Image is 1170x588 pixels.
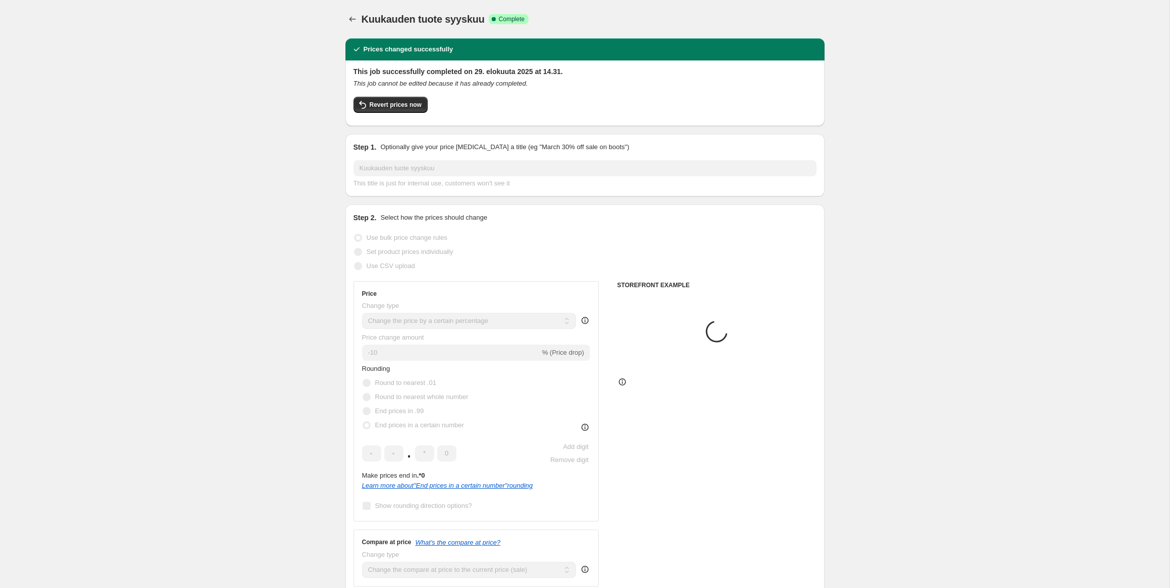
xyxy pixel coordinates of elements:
[367,262,415,270] span: Use CSV upload
[406,445,412,462] span: .
[362,551,399,558] span: Change type
[415,445,434,462] input: ﹡
[362,302,399,309] span: Change type
[362,14,485,25] span: Kuukauden tuote syyskuu
[362,290,377,298] h3: Price
[354,213,377,223] h2: Step 2.
[354,67,816,77] h2: This job successfully completed on 29. elokuuta 2025 at 14.31.
[375,502,472,509] span: Show rounding direction options?
[367,234,447,241] span: Use bulk price change rules
[437,445,456,462] input: ﹡
[375,379,436,386] span: Round to nearest .01
[354,179,510,187] span: This title is just for internal use, customers won't see it
[580,315,590,325] div: help
[354,142,377,152] h2: Step 1.
[354,97,428,113] button: Revert prices now
[362,482,533,489] a: Learn more about"End prices in a certain number"rounding
[580,564,590,574] div: help
[375,421,464,429] span: End prices in a certain number
[362,482,533,489] i: Learn more about " End prices in a certain number " rounding
[617,281,816,289] h6: STOREFRONT EXAMPLE
[354,80,528,87] i: This job cannot be edited because it has already completed.
[362,334,424,341] span: Price change amount
[380,142,629,152] p: Optionally give your price [MEDICAL_DATA] a title (eg "March 30% off sale on boots")
[542,349,584,356] span: % (Price drop)
[384,445,403,462] input: ﹡
[362,538,412,546] h3: Compare at price
[345,12,360,26] button: Price change jobs
[362,472,425,479] span: Make prices end in
[370,101,422,109] span: Revert prices now
[362,445,381,462] input: ﹡
[354,160,816,176] input: 30% off holiday sale
[364,44,453,54] h2: Prices changed successfully
[367,248,453,255] span: Set product prices individually
[499,15,524,23] span: Complete
[416,539,501,546] button: What's the compare at price?
[380,213,487,223] p: Select how the prices should change
[362,365,390,372] span: Rounding
[375,393,469,401] span: Round to nearest whole number
[375,407,424,415] span: End prices in .99
[362,345,540,361] input: -15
